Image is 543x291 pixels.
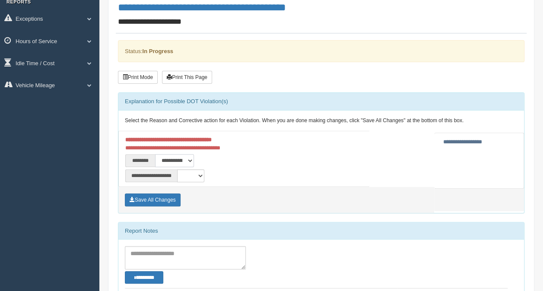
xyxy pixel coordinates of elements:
[142,48,173,54] strong: In Progress
[118,111,524,131] div: Select the Reason and Corrective action for each Violation. When you are done making changes, cli...
[118,222,524,240] div: Report Notes
[118,93,524,110] div: Explanation for Possible DOT Violation(s)
[118,40,524,62] div: Status:
[125,271,163,284] button: Change Filter Options
[118,71,158,84] button: Print Mode
[125,193,181,206] button: Save
[162,71,212,84] button: Print This Page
